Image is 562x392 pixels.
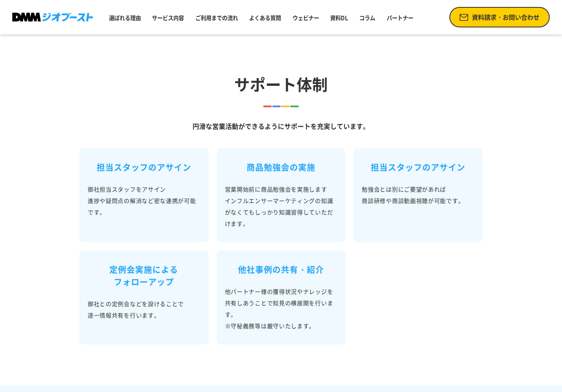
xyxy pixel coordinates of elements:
[225,161,338,173] h3: 商品勉強会の実施
[356,11,378,25] a: コラム
[88,161,200,173] h3: 担当スタッフのアサイン
[225,286,338,331] p: 他パートナー様の獲得状況やナレッジを共有しあうことで知見の横展開を行います。 ※守秘義務等は厳守いたします。
[88,264,200,288] h3: 定例会実施による フォローアップ
[88,298,200,321] p: 御社との定例会などを設けることで 逐一情報共有を行います。
[149,11,187,25] a: サービス内容
[192,11,241,25] a: ご利用までの流れ
[289,11,322,25] a: ウェビナー
[362,161,474,173] h3: 担当スタッフのアサイン
[383,11,417,25] a: パートナー
[327,11,351,25] a: 資料DL
[225,183,338,229] p: 営業開始前に商品勉強会を実施します インフルエンサーマーケティングの知識がなくてもしっかり知識習得していただけます。
[79,120,483,132] p: 円滑な営業活動ができるようにサポートを充実しています。
[106,11,144,25] a: 選ばれる理由
[472,13,539,22] span: 資料請求・お問い合わせ
[88,183,200,218] p: 御社担当スタッフをアサイン 進捗や疑問点の解消など密な連携が可能です。
[246,11,284,25] a: よくある質問
[225,264,338,276] h3: 他社事例の共有・紹介
[12,13,93,21] img: DMMジオブースト
[362,183,474,206] p: 勉強会とは別にご要望があれば 商談研修や商談動画視聴が可能です。
[449,7,550,28] a: 資料請求・お問い合わせ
